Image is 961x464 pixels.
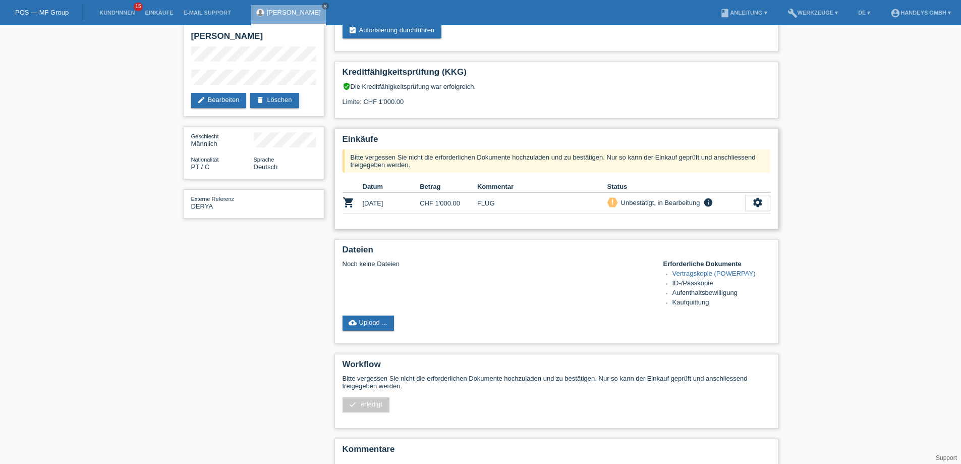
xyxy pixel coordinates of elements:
a: POS — MF Group [15,9,69,16]
span: Nationalität [191,157,219,163]
a: check erledigt [343,397,389,413]
th: Datum [363,181,420,193]
h2: [PERSON_NAME] [191,31,316,46]
i: account_circle [890,8,900,18]
th: Betrag [420,181,477,193]
h2: Kreditfähigkeitsprüfung (KKG) [343,67,770,82]
h2: Dateien [343,245,770,260]
i: verified_user [343,82,351,90]
a: account_circleHandeys GmbH ▾ [885,10,956,16]
i: POSP00027279 [343,196,355,209]
span: Externe Referenz [191,196,235,202]
a: close [322,3,329,10]
a: Vertragskopie (POWERPAY) [672,270,756,277]
i: assignment_turned_in [349,26,357,34]
h2: Einkäufe [343,134,770,149]
i: cloud_upload [349,319,357,327]
li: Aufenthaltsbewilligung [672,289,770,298]
a: [PERSON_NAME] [267,9,321,16]
i: settings [752,197,763,208]
p: Bitte vergessen Sie nicht die erforderlichen Dokumente hochzuladen und zu bestätigen. Nur so kann... [343,375,770,390]
h2: Kommentare [343,444,770,459]
i: edit [197,96,205,104]
td: FLUG [477,193,607,214]
h4: Erforderliche Dokumente [663,260,770,268]
div: Die Kreditfähigkeitsprüfung war erfolgreich. Limite: CHF 1'000.00 [343,82,770,113]
span: Portugal / C / 02.11.2018 [191,163,210,171]
a: editBearbeiten [191,93,247,108]
a: Kund*innen [94,10,140,16]
th: Kommentar [477,181,607,193]
div: Männlich [191,132,254,147]
a: cloud_uploadUpload ... [343,316,394,331]
a: buildWerkzeuge ▾ [782,10,843,16]
span: Geschlecht [191,133,219,139]
div: Unbestätigt, in Bearbeitung [618,197,700,208]
i: delete [256,96,264,104]
li: ID-/Passkopie [672,279,770,289]
span: erledigt [361,400,382,408]
span: 15 [134,3,143,11]
td: CHF 1'000.00 [420,193,477,214]
i: build [787,8,798,18]
th: Status [607,181,745,193]
li: Kaufquittung [672,298,770,308]
div: Noch keine Dateien [343,260,651,268]
td: [DATE] [363,193,420,214]
a: assignment_turned_inAutorisierung durchführen [343,23,442,38]
a: E-Mail Support [179,10,236,16]
a: Einkäufe [140,10,178,16]
a: Support [936,454,957,461]
i: info [702,197,714,208]
h2: Workflow [343,359,770,375]
a: DE ▾ [853,10,875,16]
a: bookAnleitung ▾ [715,10,772,16]
i: book [720,8,730,18]
span: Sprache [254,157,274,163]
div: Bitte vergessen Sie nicht die erforderlichen Dokumente hochzuladen und zu bestätigen. Nur so kann... [343,149,770,173]
i: priority_high [609,198,616,205]
span: Deutsch [254,163,278,171]
a: deleteLöschen [250,93,299,108]
i: check [349,400,357,408]
div: DERYA [191,195,254,210]
i: close [323,4,328,9]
